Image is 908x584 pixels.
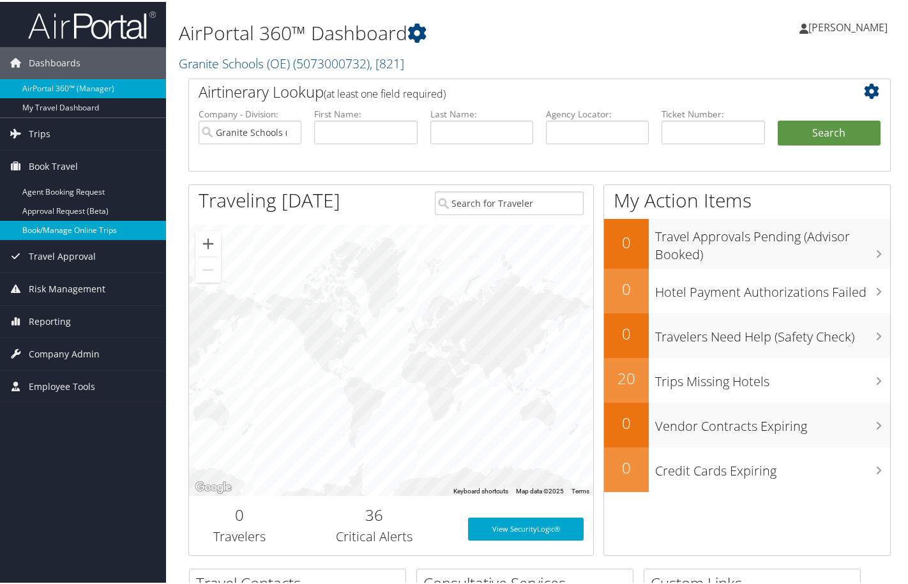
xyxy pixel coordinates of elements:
[179,53,404,70] a: Granite Schools (OE)
[29,304,71,336] span: Reporting
[29,271,105,303] span: Risk Management
[604,217,890,266] a: 0Travel Approvals Pending (Advisor Booked)
[571,486,589,493] a: Terms (opens in new tab)
[199,79,822,101] h2: Airtinerary Lookup
[179,18,660,45] h1: AirPortal 360™ Dashboard
[604,356,890,401] a: 20Trips Missing Hotels
[29,336,100,368] span: Company Admin
[324,85,446,99] span: (at least one field required)
[199,502,280,524] h2: 0
[29,369,95,401] span: Employee Tools
[430,106,533,119] label: Last Name:
[604,185,890,212] h1: My Action Items
[29,45,80,77] span: Dashboards
[195,229,221,255] button: Zoom in
[516,486,564,493] span: Map data ©2025
[604,311,890,356] a: 0Travelers Need Help (Safety Check)
[435,190,584,213] input: Search for Traveler
[655,275,890,299] h3: Hotel Payment Authorizations Failed
[799,6,900,45] a: [PERSON_NAME]
[655,220,890,262] h3: Travel Approvals Pending (Advisor Booked)
[195,255,221,281] button: Zoom out
[199,106,301,119] label: Company - Division:
[199,185,340,212] h1: Traveling [DATE]
[29,149,78,181] span: Book Travel
[655,364,890,389] h3: Trips Missing Hotels
[604,267,890,311] a: 0Hotel Payment Authorizations Failed
[192,477,234,494] a: Open this area in Google Maps (opens a new window)
[29,116,50,148] span: Trips
[299,526,449,544] h3: Critical Alerts
[662,106,764,119] label: Ticket Number:
[546,106,649,119] label: Agency Locator:
[604,445,890,490] a: 0Credit Cards Expiring
[28,8,156,38] img: airportal-logo.png
[314,106,417,119] label: First Name:
[604,410,649,432] h2: 0
[604,321,649,343] h2: 0
[453,485,508,494] button: Keyboard shortcuts
[604,366,649,387] h2: 20
[199,526,280,544] h3: Travelers
[655,320,890,344] h3: Travelers Need Help (Safety Check)
[604,401,890,445] a: 0Vendor Contracts Expiring
[778,119,881,144] button: Search
[29,239,96,271] span: Travel Approval
[655,409,890,433] h3: Vendor Contracts Expiring
[299,502,449,524] h2: 36
[808,19,888,33] span: [PERSON_NAME]
[604,276,649,298] h2: 0
[192,477,234,494] img: Google
[655,454,890,478] h3: Credit Cards Expiring
[604,455,649,477] h2: 0
[468,516,584,539] a: View SecurityLogic®
[370,53,404,70] span: , [ 821 ]
[293,53,370,70] span: ( 5073000732 )
[604,230,649,251] h2: 0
